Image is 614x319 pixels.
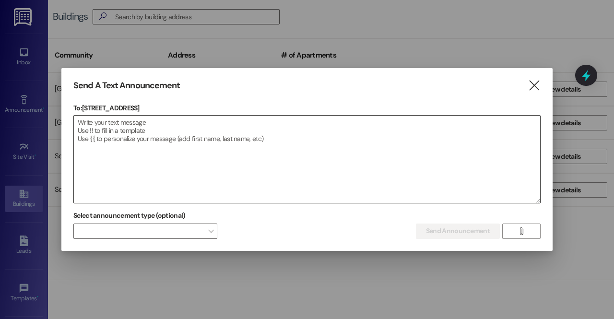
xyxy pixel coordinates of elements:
p: To: [STREET_ADDRESS] [73,103,541,113]
button: Send Announcement [416,224,500,239]
i:  [528,81,541,91]
i:  [518,227,525,235]
h3: Send A Text Announcement [73,80,180,91]
span: Send Announcement [426,226,490,236]
label: Select announcement type (optional) [73,208,186,223]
